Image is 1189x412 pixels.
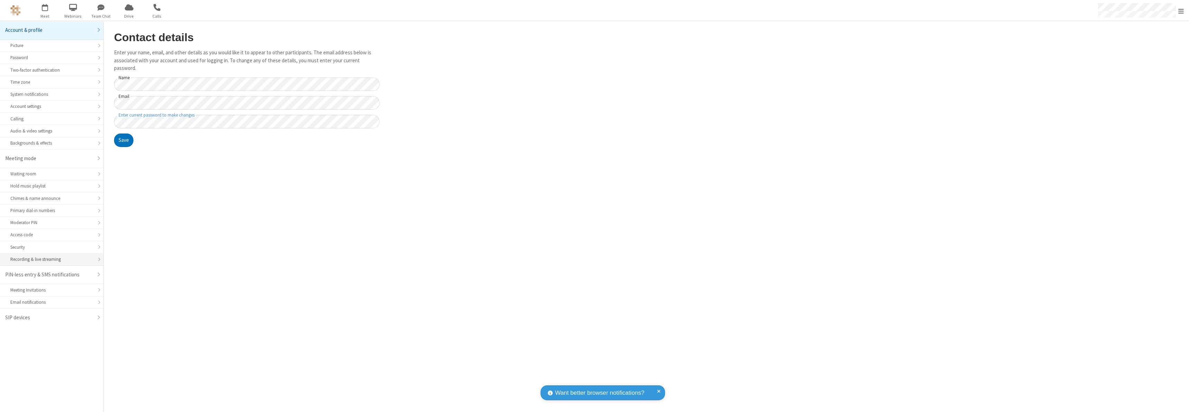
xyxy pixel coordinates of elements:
input: Name [114,77,380,91]
div: Account settings [10,103,93,110]
input: Email [114,96,380,110]
div: Moderator PIN [10,219,93,226]
button: Save [114,134,133,147]
div: Calling [10,116,93,122]
img: QA Selenium DO NOT DELETE OR CHANGE [10,5,21,16]
div: Waiting room [10,171,93,177]
span: Webinars [60,13,86,19]
div: Backgrounds & effects [10,140,93,146]
div: Primary dial-in numbers [10,207,93,214]
div: Account & profile [5,26,93,34]
span: Drive [116,13,142,19]
div: Chimes & name announce [10,195,93,202]
span: Want better browser notifications? [555,388,644,397]
div: Recording & live streaming [10,256,93,263]
div: System notifications [10,91,93,98]
div: Time zone [10,79,93,85]
div: Email notifications [10,299,93,305]
div: Meeting Invitations [10,287,93,293]
div: Security [10,244,93,250]
input: Enter current password to make changes [114,115,380,128]
div: PIN-less entry & SMS notifications [5,271,93,279]
div: SIP devices [5,314,93,322]
div: Meeting mode [5,155,93,163]
span: Meet [32,13,58,19]
div: Audio & video settings [10,128,93,134]
div: Picture [10,42,93,49]
span: Team Chat [88,13,114,19]
h2: Contact details [114,31,380,44]
div: Access code [10,231,93,238]
span: Calls [144,13,170,19]
div: Hold music playlist [10,183,93,189]
p: Enter your name, email, and other details as you would like it to appear to other participants. T... [114,49,380,72]
div: Two-factor authentication [10,67,93,73]
div: Password [10,54,93,61]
